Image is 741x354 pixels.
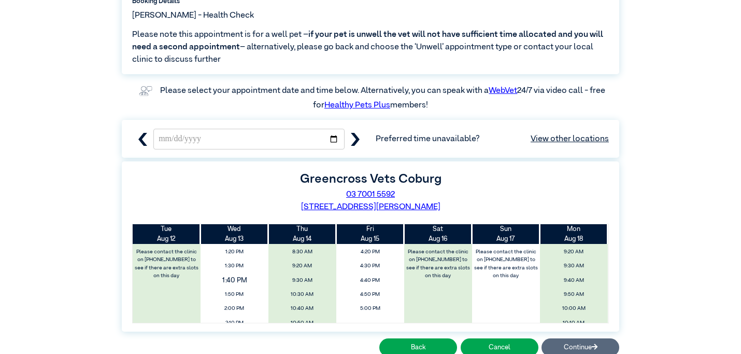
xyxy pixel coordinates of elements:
span: 10:30 AM [271,289,333,301]
label: Please select your appointment date and time below. Alternatively, you can speak with a 24/7 via ... [160,87,607,110]
span: 10:50 AM [271,317,333,329]
span: 10:00 AM [543,303,605,315]
span: 5:00 PM [339,303,401,315]
th: Aug 17 [472,224,540,244]
span: 10:40 AM [271,303,333,315]
th: Aug 13 [201,224,268,244]
span: 8:30 AM [271,246,333,258]
a: WebVet [489,87,517,95]
span: 9:50 AM [543,289,605,301]
th: Aug 15 [336,224,404,244]
a: [STREET_ADDRESS][PERSON_NAME] [301,203,440,211]
span: 10:10 AM [543,317,605,329]
span: 2:00 PM [204,303,266,315]
span: 1:40 PM [194,273,275,288]
span: Please note this appointment is for a well pet – – alternatively, please go back and choose the ‘... [132,29,609,66]
span: 4:40 PM [339,275,401,287]
th: Aug 14 [268,224,336,244]
span: 9:20 AM [271,260,333,272]
span: 2:10 PM [204,317,266,329]
th: Aug 16 [404,224,472,244]
span: 1:30 PM [204,260,266,272]
span: 1:20 PM [204,246,266,258]
a: View other locations [531,133,609,145]
label: Please contact the clinic on [PHONE_NUMBER] to see if there are extra slots on this day [473,246,539,282]
span: 4:50 PM [339,289,401,301]
label: Please contact the clinic on [PHONE_NUMBER] to see if there are extra slots on this day [405,246,471,282]
span: [PERSON_NAME] - Health Check [132,9,254,22]
th: Aug 18 [540,224,608,244]
th: Aug 12 [133,224,201,244]
span: 9:30 AM [543,260,605,272]
label: Please contact the clinic on [PHONE_NUMBER] to see if there are extra slots on this day [134,246,200,282]
a: Healthy Pets Plus [324,101,390,110]
span: 1:50 PM [204,289,266,301]
img: vet [136,83,155,99]
a: 03 7001 5592 [346,190,395,199]
span: if your pet is unwell the vet will not have sufficient time allocated and you will need a second ... [132,31,603,51]
span: 9:40 AM [543,275,605,287]
span: Preferred time unavailable? [376,133,609,145]
span: 4:30 PM [339,260,401,272]
label: Greencross Vets Coburg [300,173,441,185]
span: 4:20 PM [339,246,401,258]
span: 9:30 AM [271,275,333,287]
span: 9:20 AM [543,246,605,258]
